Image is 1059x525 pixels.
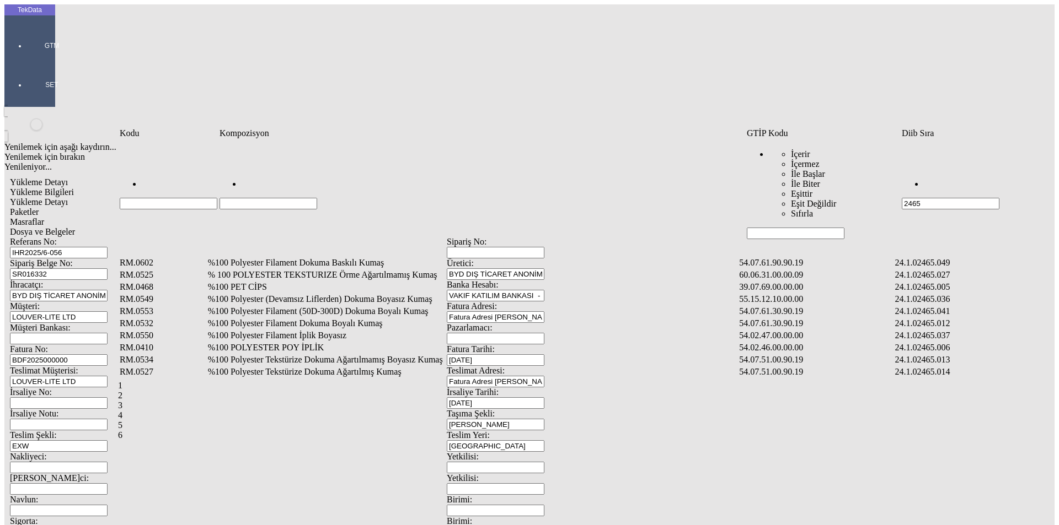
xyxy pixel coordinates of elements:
td: %100 Polyester Tekstürize Dokuma Ağartılmamış Boyasız Kumaş [207,354,738,365]
span: Birimi: [447,495,472,504]
td: 24.1.02465.037 [894,330,1030,341]
span: Fatura No: [10,344,48,354]
span: Yükleme Detayı [10,197,68,207]
span: Yetkilisi: [447,452,479,461]
td: 24.1.02465.014 [894,366,1030,377]
span: Teslimat Müşterisi: [10,366,78,375]
td: RM.0549 [119,294,206,305]
td: 54.07.61.30.90.19 [739,318,893,329]
td: RM.0534 [119,354,206,365]
td: %100 Polyester Filament (50D-300D) Dokuma Boyalı Kumaş [207,306,738,317]
span: Eşit Değildir [791,199,836,208]
span: Müşteri Bankası: [10,323,71,332]
td: Hücreyi Filtrele [746,140,900,240]
input: Hücreyi Filtrele [220,198,317,209]
td: RM.0550 [119,330,206,341]
span: Sipariş Belge No: [10,258,73,268]
td: 55.15.12.10.00.00 [739,294,893,305]
td: %100 PET CİPS [207,282,738,293]
span: Eşittir [791,189,812,198]
div: Page 5 [118,420,1038,430]
td: 24.1.02465.005 [894,282,1030,293]
span: Sıfırla [791,209,813,218]
td: 54.02.46.00.00.00 [739,342,893,353]
span: Masraflar [10,217,44,226]
td: RM.0527 [119,366,206,377]
span: Yükleme Bilgileri [10,187,74,197]
span: Teslim Şekli: [10,430,57,440]
span: Müşteri: [10,301,40,311]
span: Dosya ve Belgeler [10,227,75,236]
span: [PERSON_NAME]ci: [10,473,89,483]
div: Page 3 [118,400,1038,410]
div: Page 4 [118,410,1038,420]
td: 24.1.02465.041 [894,306,1030,317]
td: %100 POLYESTER POY İPLİK [207,342,738,353]
div: TekData [4,6,55,14]
span: İrsaliye Notu: [10,409,58,418]
span: İle Başlar [791,169,825,178]
div: GTİP Kodu [747,128,900,138]
td: 54.07.51.00.90.19 [739,354,893,365]
td: Sütun Kompozisyon [219,128,745,139]
td: RM.0602 [119,257,206,268]
td: 24.1.02465.012 [894,318,1030,329]
span: Yükleme Detayı [10,177,68,187]
div: Kodu [120,128,217,138]
td: 54.02.47.00.00.00 [739,330,893,341]
td: Hücreyi Filtrele [119,140,218,240]
div: Kompozisyon [220,128,745,138]
div: Page 2 [118,391,1038,400]
td: 54.07.61.30.90.19 [739,306,893,317]
td: 60.06.31.00.00.09 [739,269,893,280]
div: Yenileniyor... [4,162,889,172]
div: Page 1 [118,381,1038,391]
span: Navlun: [10,495,39,504]
input: Hücreyi Filtrele [747,228,844,239]
td: RM.0410 [119,342,206,353]
td: 39.07.69.00.00.00 [739,282,893,293]
td: RM.0553 [119,306,206,317]
span: İçermez [791,159,820,169]
span: Yetkilisi: [447,473,479,483]
div: Page 6 [118,430,1038,440]
span: Referans No: [10,237,57,246]
td: Sütun Diib Sıra [901,128,1037,139]
span: Paketler [10,207,39,217]
td: 24.1.02465.036 [894,294,1030,305]
td: % 100 POLYESTER TEKSTURIZE Örme Ağartılmamış Kumaş [207,269,738,280]
span: SET [35,80,68,89]
td: 24.1.02465.013 [894,354,1030,365]
span: İhracatçı: [10,280,43,289]
td: %100 Polyester Filament Dokuma Boyalı Kumaş [207,318,738,329]
td: 54.07.51.00.90.19 [739,366,893,377]
td: 24.1.02465.006 [894,342,1030,353]
td: RM.0525 [119,269,206,280]
td: %100 Polyester Filament İplik Boyasız [207,330,738,341]
span: İrsaliye No: [10,387,52,397]
td: Hücreyi Filtrele [219,140,745,240]
span: Nakliyeci: [10,452,47,461]
div: Yenilemek için aşağı kaydırın... [4,142,889,152]
td: RM.0468 [119,282,206,293]
div: Veri Tablosu [118,127,1038,440]
td: Sütun Kodu [119,128,218,139]
td: RM.0532 [119,318,206,329]
span: İle Biter [791,179,820,188]
span: İçerir [791,149,810,159]
td: Hücreyi Filtrele [901,140,1037,240]
td: 24.1.02465.027 [894,269,1030,280]
td: Sütun GTİP Kodu [746,128,900,139]
td: %100 Polyester (Devamsız Liflerden) Dokuma Boyasız Kumaş [207,294,738,305]
td: %100 Polyester Filament Dokuma Baskılı Kumaş [207,257,738,268]
td: 54.07.61.90.90.19 [739,257,893,268]
div: Diib Sıra [902,128,1036,138]
span: GTM [35,41,68,50]
div: Yenilemek için bırakın [4,152,889,162]
td: %100 Polyester Tekstürize Dokuma Ağartılmış Kumaş [207,366,738,377]
input: Hücreyi Filtrele [902,198,999,209]
input: Hücreyi Filtrele [120,198,217,209]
